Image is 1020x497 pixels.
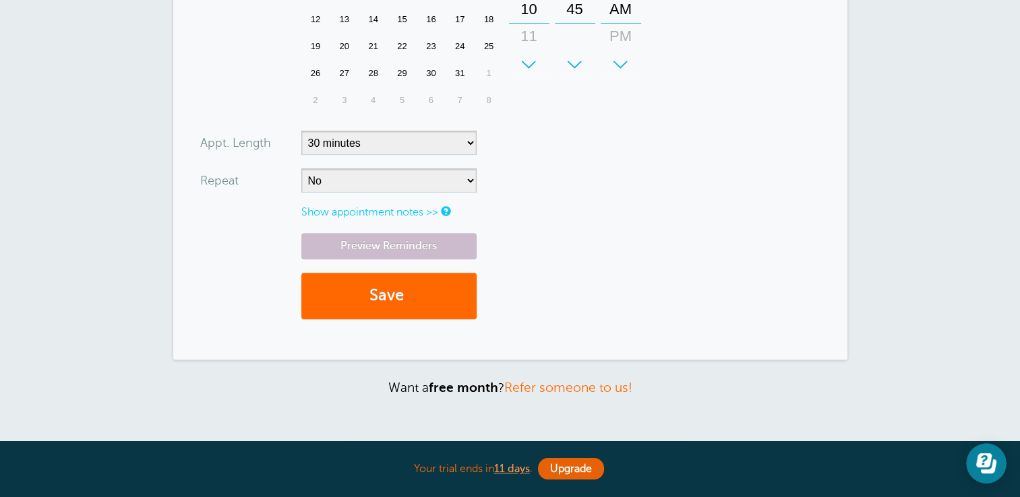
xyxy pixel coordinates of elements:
div: Your trial ends in . [173,455,847,484]
div: Monday, November 3 [330,87,359,114]
div: 28 [359,60,388,87]
p: Want a ? [173,380,847,395]
div: 19 [301,33,330,60]
div: Tuesday, October 28 [359,60,388,87]
div: PM [605,23,637,50]
a: Upgrade [538,458,604,479]
div: Friday, October 31 [446,60,475,87]
div: Tuesday, October 21 [359,33,388,60]
div: 18 [475,6,504,33]
div: 22 [388,33,417,60]
div: 27 [330,60,359,87]
div: Thursday, November 6 [417,87,446,114]
iframe: Resource center [966,443,1007,484]
div: 8 [475,87,504,114]
div: 26 [301,60,330,87]
div: 21 [359,33,388,60]
div: Wednesday, October 15 [388,6,417,33]
div: Saturday, November 1 [475,60,504,87]
div: 13 [330,6,359,33]
div: 17 [446,6,475,33]
a: Preview Reminders [301,233,477,259]
div: Friday, November 7 [446,87,475,114]
div: 3 [330,87,359,114]
div: Friday, October 24 [446,33,475,60]
div: Monday, October 27 [330,60,359,87]
div: Sunday, October 19 [301,33,330,60]
div: 2 [301,87,330,114]
div: Thursday, October 23 [417,33,446,60]
div: Thursday, October 30 [417,60,446,87]
div: 1 [475,60,504,87]
div: Wednesday, October 29 [388,60,417,87]
a: 11 days [494,463,530,475]
div: 23 [417,33,446,60]
a: Refer someone to us! [504,380,632,395]
div: 30 [417,60,446,87]
label: Appt. Length [200,137,271,149]
div: Monday, October 20 [330,33,359,60]
div: 20 [330,33,359,60]
div: Wednesday, October 22 [388,33,417,60]
div: 31 [446,60,475,87]
div: Saturday, October 25 [475,33,504,60]
div: 29 [388,60,417,87]
div: Saturday, October 18 [475,6,504,33]
div: Tuesday, November 4 [359,87,388,114]
div: Friday, October 17 [446,6,475,33]
div: 4 [359,87,388,114]
label: Repeat [200,174,239,187]
div: 16 [417,6,446,33]
div: 6 [417,87,446,114]
div: Saturday, November 8 [475,87,504,114]
div: 25 [475,33,504,60]
div: Sunday, October 12 [301,6,330,33]
div: Sunday, October 26 [301,60,330,87]
div: 11 [513,23,545,50]
div: Monday, October 13 [330,6,359,33]
div: 12 [301,6,330,33]
a: Show appointment notes >> [301,206,438,218]
div: Wednesday, November 5 [388,87,417,114]
div: Thursday, October 16 [417,6,446,33]
div: 14 [359,6,388,33]
strong: free month [429,380,498,395]
div: 7 [446,87,475,114]
div: 24 [446,33,475,60]
div: Sunday, November 2 [301,87,330,114]
a: Notes are for internal use only, and are not visible to your clients. [441,207,449,216]
div: Tuesday, October 14 [359,6,388,33]
div: 5 [388,87,417,114]
button: Save [301,273,477,319]
div: 15 [388,6,417,33]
